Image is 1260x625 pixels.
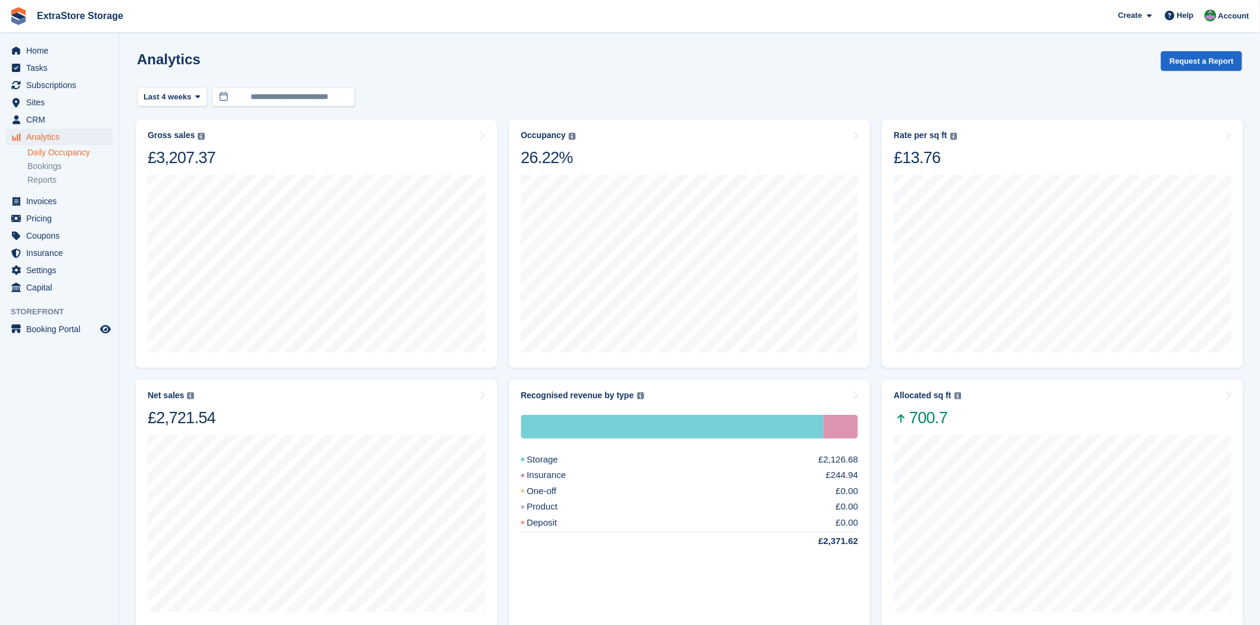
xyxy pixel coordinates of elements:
span: Subscriptions [26,77,98,93]
a: menu [6,111,113,128]
span: Settings [26,262,98,279]
img: Grant Daniel [1205,10,1217,21]
span: Help [1177,10,1194,21]
div: Rate per sq ft [894,130,947,140]
span: Coupons [26,227,98,244]
span: Tasks [26,60,98,76]
span: Account [1218,10,1249,22]
a: Daily Occupancy [27,147,113,158]
a: menu [6,193,113,210]
h2: Analytics [137,51,201,67]
span: Booking Portal [26,321,98,337]
div: Net sales [148,390,184,401]
a: Bookings [27,161,113,172]
div: £2,126.68 [819,453,859,467]
a: menu [6,129,113,145]
div: £2,371.62 [790,535,859,548]
span: Analytics [26,129,98,145]
div: Allocated sq ft [894,390,951,401]
a: menu [6,42,113,59]
img: icon-info-grey-7440780725fd019a000dd9b08b2336e03edf1995a4989e88bcd33f0948082b44.svg [955,392,962,399]
a: ExtraStore Storage [32,6,128,26]
a: menu [6,60,113,76]
img: stora-icon-8386f47178a22dfd0bd8f6a31ec36ba5ce8667c1dd55bd0f319d3a0aa187defe.svg [10,7,27,25]
div: £0.00 [836,500,859,514]
div: £3,207.37 [148,148,216,168]
span: 700.7 [894,408,961,428]
a: menu [6,321,113,337]
span: Sites [26,94,98,111]
a: menu [6,227,113,244]
div: Recognised revenue by type [521,390,634,401]
span: Capital [26,279,98,296]
img: icon-info-grey-7440780725fd019a000dd9b08b2336e03edf1995a4989e88bcd33f0948082b44.svg [569,133,576,140]
div: £2,721.54 [148,408,216,428]
a: menu [6,94,113,111]
a: menu [6,77,113,93]
div: Insurance [521,468,595,482]
span: Last 4 weeks [144,91,191,103]
span: Create [1118,10,1142,21]
a: Preview store [98,322,113,336]
button: Last 4 weeks [137,87,207,107]
div: Insurance [824,415,859,439]
a: menu [6,262,113,279]
a: menu [6,210,113,227]
span: Storefront [11,306,118,318]
div: £0.00 [836,516,859,530]
img: icon-info-grey-7440780725fd019a000dd9b08b2336e03edf1995a4989e88bcd33f0948082b44.svg [950,133,958,140]
a: menu [6,245,113,261]
img: icon-info-grey-7440780725fd019a000dd9b08b2336e03edf1995a4989e88bcd33f0948082b44.svg [637,392,644,399]
span: Pricing [26,210,98,227]
div: 26.22% [521,148,576,168]
img: icon-info-grey-7440780725fd019a000dd9b08b2336e03edf1995a4989e88bcd33f0948082b44.svg [198,133,205,140]
a: menu [6,279,113,296]
div: Deposit [521,516,586,530]
div: One-off [521,485,585,498]
div: Gross sales [148,130,195,140]
span: CRM [26,111,98,128]
div: £13.76 [894,148,957,168]
button: Request a Report [1161,51,1242,71]
span: Insurance [26,245,98,261]
div: £0.00 [836,485,859,498]
div: Storage [521,415,824,439]
div: £244.94 [826,468,858,482]
a: Reports [27,174,113,186]
span: Invoices [26,193,98,210]
div: Product [521,500,587,514]
div: Occupancy [521,130,566,140]
div: Storage [521,453,587,467]
span: Home [26,42,98,59]
img: icon-info-grey-7440780725fd019a000dd9b08b2336e03edf1995a4989e88bcd33f0948082b44.svg [187,392,194,399]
